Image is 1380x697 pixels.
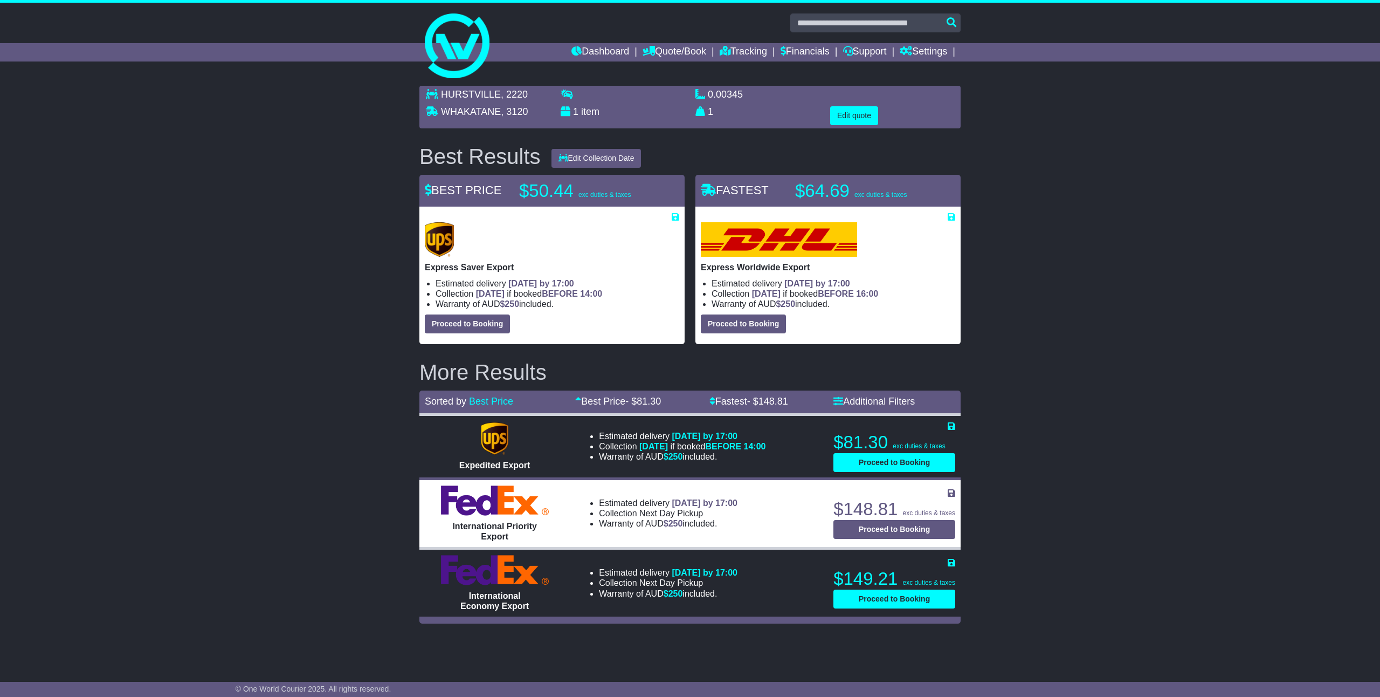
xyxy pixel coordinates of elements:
[752,289,781,298] span: [DATE]
[573,106,578,117] span: 1
[712,299,955,309] li: Warranty of AUD included.
[236,685,391,693] span: © One World Courier 2025. All rights reserved.
[519,180,654,202] p: $50.44
[833,453,955,472] button: Proceed to Booking
[414,145,546,168] div: Best Results
[708,106,713,117] span: 1
[501,106,528,117] span: , 3120
[425,183,501,197] span: BEST PRICE
[599,578,737,588] li: Collection
[436,278,679,289] li: Estimated delivery
[643,43,706,61] a: Quote/Book
[854,191,907,199] span: exc duties & taxes
[701,222,857,257] img: DHL: Express Worldwide Export
[664,589,683,598] span: $
[508,279,574,288] span: [DATE] by 17:00
[668,452,683,461] span: 250
[818,289,854,298] span: BEFORE
[833,498,955,520] p: $148.81
[712,278,955,289] li: Estimated delivery
[784,279,850,288] span: [DATE] by 17:00
[744,442,766,451] span: 14:00
[637,396,661,407] span: 81.30
[664,452,683,461] span: $
[460,591,529,611] span: International Economy Export
[505,299,519,309] span: 250
[672,432,737,441] span: [DATE] by 17:00
[599,441,765,452] li: Collection
[425,262,679,272] p: Express Saver Export
[459,461,530,470] span: Expedited Export
[720,43,767,61] a: Tracking
[581,106,599,117] span: item
[469,396,513,407] a: Best Price
[672,498,737,508] span: [DATE] by 17:00
[752,289,878,298] span: if booked
[639,442,668,451] span: [DATE]
[599,508,737,518] li: Collection
[833,520,955,539] button: Proceed to Booking
[551,149,641,168] button: Edit Collection Date
[701,315,786,333] button: Proceed to Booking
[436,289,679,299] li: Collection
[425,222,454,257] img: UPS (new): Express Saver Export
[795,180,930,202] p: $64.69
[599,518,737,529] li: Warranty of AUD included.
[747,396,788,407] span: - $
[476,289,602,298] span: if booked
[672,568,737,577] span: [DATE] by 17:00
[476,289,505,298] span: [DATE]
[599,431,765,441] li: Estimated delivery
[571,43,629,61] a: Dashboard
[599,498,737,508] li: Estimated delivery
[900,43,947,61] a: Settings
[501,89,528,100] span: , 2220
[599,568,737,578] li: Estimated delivery
[843,43,887,61] a: Support
[578,191,631,199] span: exc duties & taxes
[758,396,788,407] span: 148.81
[542,289,578,298] span: BEFORE
[639,578,703,587] span: Next Day Pickup
[668,519,683,528] span: 250
[781,299,795,309] span: 250
[575,396,661,407] a: Best Price- $81.30
[833,590,955,609] button: Proceed to Booking
[441,486,549,516] img: FedEx Express: International Priority Export
[481,422,508,455] img: UPS (new): Expedited Export
[709,396,788,407] a: Fastest- $148.81
[833,568,955,590] p: $149.21
[639,442,765,451] span: if booked
[580,289,602,298] span: 14:00
[425,396,466,407] span: Sorted by
[781,43,830,61] a: Financials
[833,432,955,453] p: $81.30
[441,89,501,100] span: HURSTVILLE
[452,522,536,541] span: International Priority Export
[668,589,683,598] span: 250
[712,289,955,299] li: Collection
[441,106,501,117] span: WHAKATANE
[903,509,955,517] span: exc duties & taxes
[419,360,961,384] h2: More Results
[833,396,915,407] a: Additional Filters
[639,509,703,518] span: Next Day Pickup
[708,89,743,100] span: 0.00345
[425,315,510,333] button: Proceed to Booking
[776,299,795,309] span: $
[436,299,679,309] li: Warranty of AUD included.
[441,555,549,585] img: FedEx Express: International Economy Export
[705,442,741,451] span: BEFORE
[830,106,878,125] button: Edit quote
[856,289,878,298] span: 16:00
[625,396,661,407] span: - $
[664,519,683,528] span: $
[599,589,737,599] li: Warranty of AUD included.
[500,299,519,309] span: $
[599,452,765,462] li: Warranty of AUD included.
[893,442,945,450] span: exc duties & taxes
[903,579,955,586] span: exc duties & taxes
[701,183,769,197] span: FASTEST
[701,262,955,272] p: Express Worldwide Export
